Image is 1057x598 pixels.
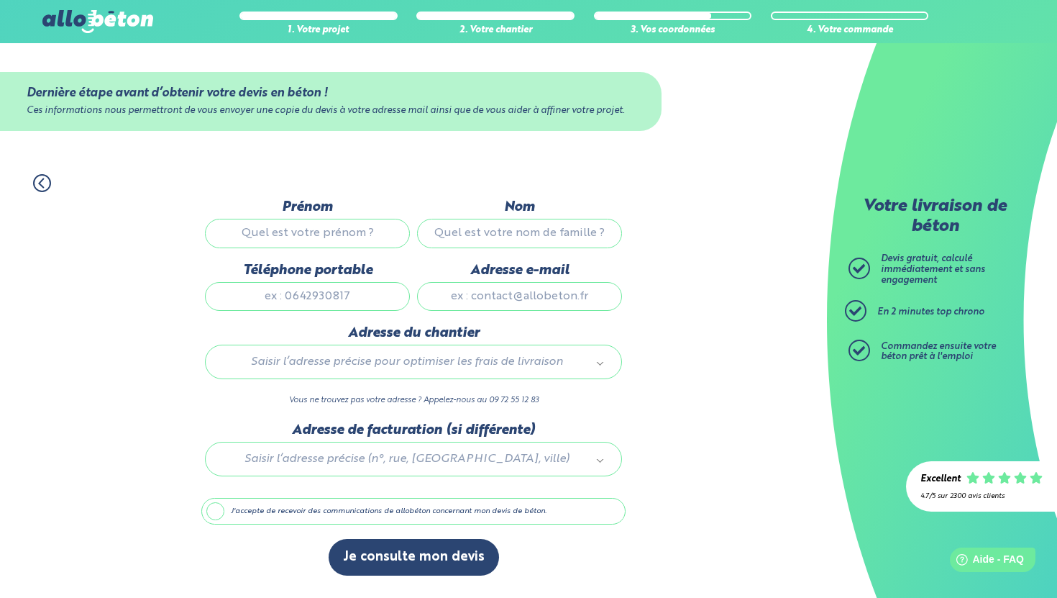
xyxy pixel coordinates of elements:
input: ex : contact@allobeton.fr [417,282,622,311]
input: ex : 0642930817 [205,282,410,311]
span: En 2 minutes top chrono [877,307,984,317]
div: Ces informations nous permettront de vous envoyer une copie du devis à votre adresse mail ainsi q... [27,106,635,117]
p: Vous ne trouvez pas votre adresse ? Appelez-nous au 09 72 55 12 83 [205,394,622,407]
label: Téléphone portable [205,263,410,278]
img: allobéton [42,10,153,33]
label: Adresse du chantier [205,325,622,341]
p: Votre livraison de béton [852,197,1017,237]
span: Saisir l’adresse précise pour optimiser les frais de livraison [226,353,588,371]
div: 4.7/5 sur 2300 avis clients [920,492,1043,500]
button: Je consulte mon devis [329,539,499,576]
div: 4. Votre commande [771,25,929,36]
span: Devis gratuit, calculé immédiatement et sans engagement [881,254,985,284]
input: Quel est votre nom de famille ? [417,219,622,248]
span: Commandez ensuite votre béton prêt à l'emploi [881,342,996,362]
div: Excellent [920,474,961,485]
div: 2. Votre chantier [416,25,575,36]
label: Nom [417,199,622,215]
label: Adresse e-mail [417,263,622,278]
iframe: Help widget launcher [929,542,1041,582]
a: Saisir l’adresse précise pour optimiser les frais de livraison [220,353,607,371]
input: Quel est votre prénom ? [205,219,410,248]
div: 3. Vos coordonnées [594,25,752,36]
div: Dernière étape avant d’obtenir votre devis en béton ! [27,86,635,100]
div: 1. Votre projet [239,25,398,36]
label: J'accepte de recevoir des communications de allobéton concernant mon devis de béton. [201,498,626,525]
label: Prénom [205,199,410,215]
